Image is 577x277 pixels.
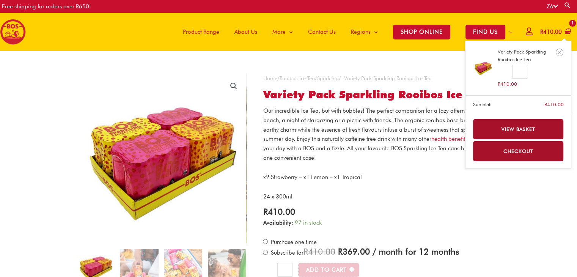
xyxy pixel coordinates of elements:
strong: Subtotal: [473,101,509,109]
p: 24 x 300ml [263,192,500,201]
nav: Site Navigation [170,13,520,51]
p: x2 Strawberry – x1 Lemon – x1 Tropical [263,173,500,182]
span: More [272,20,286,43]
a: Contact Us [300,13,343,51]
bdi: 410.00 [540,28,562,35]
span: Regions [351,20,371,43]
bdi: 410.00 [544,101,563,107]
a: Home [263,75,277,81]
a: View Shopping Cart, 1 items [539,24,571,41]
span: Product Range [183,20,219,43]
a: Sparkling [317,75,338,81]
a: Checkout [473,141,564,161]
span: Contact Us [308,20,336,43]
input: Purchase one time [263,239,268,244]
a: About Us [227,13,265,51]
bdi: 410.00 [498,81,517,87]
span: Subscribe for [269,249,459,256]
a: Search button [564,2,571,9]
a: health benefits [431,135,467,142]
span: Availability: [263,219,293,226]
span: R [498,81,500,87]
input: Product quantity [277,263,292,277]
a: View full-screen image gallery [227,79,241,93]
bdi: 410.00 [263,206,295,217]
button: Add to Cart [298,263,359,277]
nav: Breadcrumb [263,74,500,83]
span: SHOP ONLINE [393,25,450,39]
a: More [265,13,300,51]
span: / month for 12 months [372,246,459,257]
a: SHOP ONLINE [385,13,458,51]
h1: Variety Pack Sparkling Rooibos Ice Tea [263,88,500,101]
span: 97 in stock [294,219,321,226]
a: Rooibos Ice Tea [279,75,314,81]
span: Purchase one time [269,239,316,246]
a: View basket [473,119,564,139]
a: Regions [343,13,385,51]
img: Variety Pack Sparkling Rooibos Ice Tea [473,58,493,78]
span: 410.00 [303,246,335,257]
a: Remove Variety Pack Sparkling Rooibos Ice Tea from cart [556,49,563,56]
span: R [544,101,547,107]
span: R [338,246,342,257]
span: 369.00 [338,246,369,257]
input: Product quantity [512,65,527,79]
a: ZA [547,3,558,10]
span: About Us [234,20,257,43]
input: Subscribe for / month for 12 months [263,250,268,255]
a: Variety Pack Sparkling Rooibos Ice Tea [498,48,553,63]
a: Product Range [175,13,227,51]
span: R [303,246,308,257]
p: Our incredible Ice Tea, but with bubbles! The perfect companion for a lazy afternoon on the beach... [263,106,500,163]
span: R [540,28,543,35]
span: FIND US [465,25,505,39]
span: R [263,206,267,217]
